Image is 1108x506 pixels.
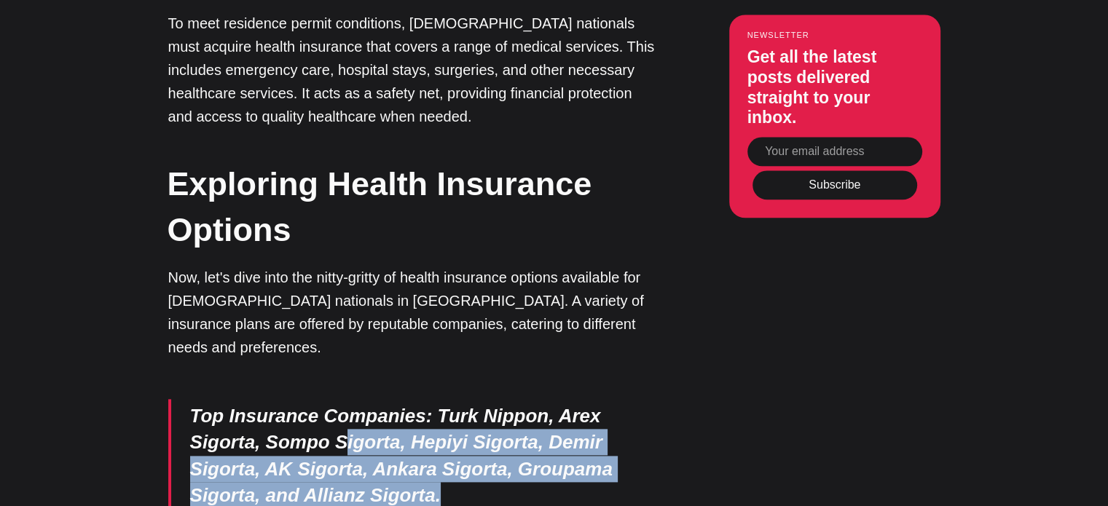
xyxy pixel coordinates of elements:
[747,48,922,128] h3: Get all the latest posts delivered straight to your inbox.
[190,405,426,427] strong: Top Insurance Companies
[753,170,917,199] button: Subscribe
[747,138,922,167] input: Your email address
[747,31,922,40] small: Newsletter
[168,266,656,359] p: Now, let's dive into the nitty-gritty of health insurance options available for [DEMOGRAPHIC_DATA...
[168,12,656,128] p: To meet residence permit conditions, [DEMOGRAPHIC_DATA] nationals must acquire health insurance t...
[168,161,656,253] h2: Exploring Health Insurance Options
[190,405,613,506] em: : Turk Nippon, Arex Sigorta, Sompo Sigorta, Hepiyi Sigorta, Demir Sigorta, AK Sigorta, Ankara Sig...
